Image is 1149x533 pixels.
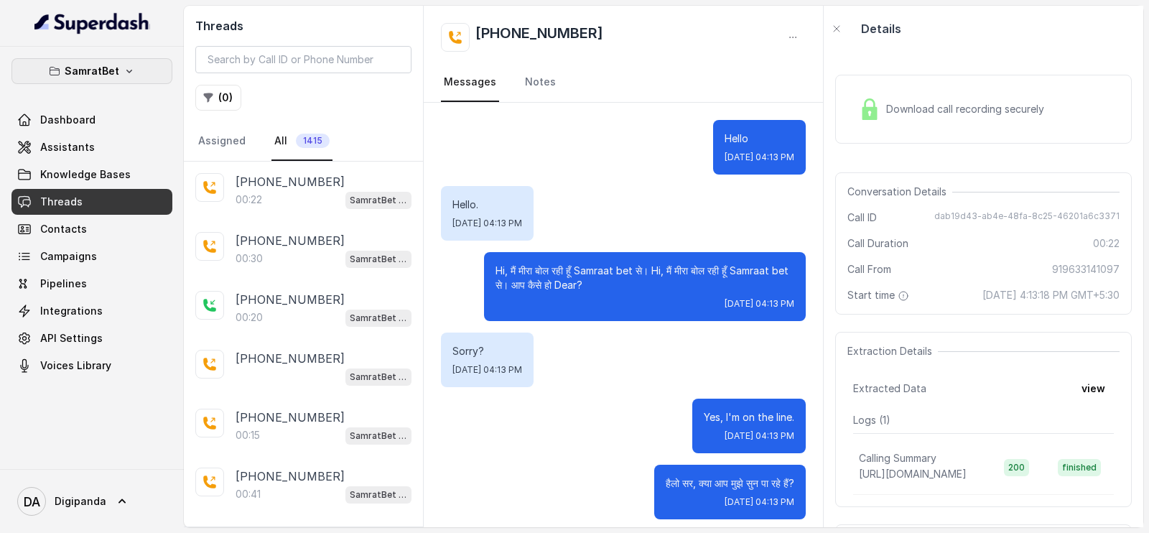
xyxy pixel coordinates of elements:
span: Conversation Details [847,185,952,199]
span: 919633141097 [1052,262,1120,277]
p: Hello. [452,198,522,212]
span: Call ID [847,210,877,225]
p: SamratBet [65,62,119,80]
span: [DATE] 04:13 PM [725,152,794,163]
span: Threads [40,195,83,209]
p: SamratBet agent [350,429,407,443]
span: Call Duration [847,236,908,251]
nav: Tabs [195,122,411,161]
span: [DATE] 04:13 PM [452,364,522,376]
span: [DATE] 4:13:18 PM GMT+5:30 [982,288,1120,302]
span: 00:22 [1093,236,1120,251]
span: Knowledge Bases [40,167,131,182]
a: Digipanda [11,481,172,522]
span: [DATE] 04:13 PM [725,430,794,442]
span: API Settings [40,331,103,346]
span: [DATE] 04:13 PM [725,496,794,508]
p: हैलो सर, क्या आप मुझे सुन पा रहे हैं? [666,476,794,491]
p: Logs ( 1 ) [853,413,1114,427]
a: API Settings [11,325,172,351]
button: SamratBet [11,58,172,84]
span: 200 [1004,459,1029,476]
p: 00:22 [236,193,262,207]
span: Dashboard [40,113,96,127]
p: SamratBet agent [350,193,407,208]
a: All1415 [271,122,332,161]
p: [PHONE_NUMBER] [236,173,345,190]
span: Call From [847,262,891,277]
span: [URL][DOMAIN_NAME] [859,468,967,480]
button: view [1073,376,1114,402]
a: Notes [522,63,559,102]
p: SamratBet agent [350,370,407,384]
span: [DATE] 04:13 PM [725,298,794,310]
p: SamratBet agent [350,252,407,266]
span: finished [1058,459,1101,476]
h2: [PHONE_NUMBER] [475,23,603,52]
p: SamratBet agent [350,488,407,502]
img: Lock Icon [859,98,880,120]
p: 00:30 [236,251,263,266]
p: 00:41 [236,487,261,501]
span: Download call recording securely [886,102,1050,116]
p: Details [861,20,901,37]
p: [PHONE_NUMBER] [236,232,345,249]
a: Threads [11,189,172,215]
span: Assistants [40,140,95,154]
span: Campaigns [40,249,97,264]
a: Pipelines [11,271,172,297]
p: [PHONE_NUMBER] [236,350,345,367]
p: Sorry? [452,344,522,358]
nav: Tabs [441,63,806,102]
a: Knowledge Bases [11,162,172,187]
a: Campaigns [11,244,172,269]
text: DA [24,494,40,509]
p: [PHONE_NUMBER] [236,409,345,426]
span: Extraction Details [847,344,938,358]
span: Digipanda [55,494,106,509]
a: Integrations [11,298,172,324]
button: (0) [195,85,241,111]
span: [DATE] 04:13 PM [452,218,522,229]
span: Pipelines [40,277,87,291]
span: Integrations [40,304,103,318]
img: light.svg [34,11,150,34]
p: Hello [725,131,794,146]
p: SamratBet agent [350,311,407,325]
a: Dashboard [11,107,172,133]
p: 00:20 [236,310,263,325]
a: Voices Library [11,353,172,379]
p: Calling Summary [859,451,936,465]
p: Hi, मैं मीरा बोल रही हूँ Samraat bet से। Hi, मैं मीरा बोल रही हूँ Samraat bet से। आप कैसे हो Dear? [496,264,794,292]
a: Assistants [11,134,172,160]
a: Messages [441,63,499,102]
span: Start time [847,288,912,302]
span: Contacts [40,222,87,236]
h2: Threads [195,17,411,34]
span: Voices Library [40,358,111,373]
a: Assigned [195,122,248,161]
input: Search by Call ID or Phone Number [195,46,411,73]
p: 00:15 [236,428,260,442]
p: [PHONE_NUMBER] [236,468,345,485]
a: Contacts [11,216,172,242]
span: dab19d43-ab4e-48fa-8c25-46201a6c3371 [934,210,1120,225]
span: 1415 [296,134,330,148]
span: Extracted Data [853,381,926,396]
p: Yes, I'm on the line. [704,410,794,425]
p: [PHONE_NUMBER] [236,291,345,308]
